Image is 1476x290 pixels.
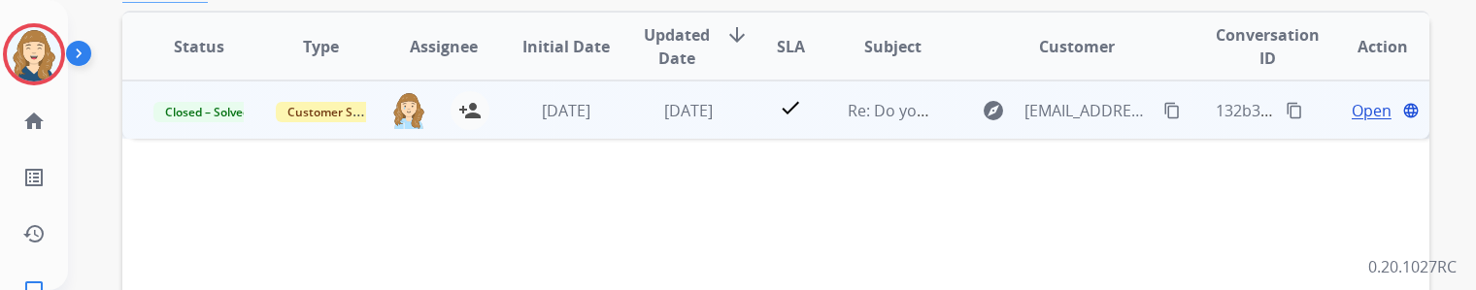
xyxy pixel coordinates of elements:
[1286,102,1303,119] mat-icon: content_copy
[1352,99,1392,122] span: Open
[664,100,713,121] span: [DATE]
[848,100,1157,121] span: Re: Do you still need help with your robot?
[1402,102,1420,119] mat-icon: language
[22,166,46,189] mat-icon: list_alt
[7,27,61,81] img: avatar
[864,35,922,58] span: Subject
[174,35,224,58] span: Status
[1307,13,1429,81] th: Action
[22,110,46,133] mat-icon: home
[303,35,339,58] span: Type
[22,222,46,245] mat-icon: history
[644,23,710,70] span: Updated Date
[1039,35,1115,58] span: Customer
[410,35,478,58] span: Assignee
[779,96,802,119] mat-icon: check
[458,99,482,122] mat-icon: person_add
[1216,23,1320,70] span: Conversation ID
[725,23,749,47] mat-icon: arrow_downward
[982,99,1005,122] mat-icon: explore
[542,100,590,121] span: [DATE]
[153,102,261,122] span: Closed – Solved
[777,35,805,58] span: SLA
[1163,102,1181,119] mat-icon: content_copy
[390,91,426,129] img: agent-avatar
[1024,99,1152,122] span: [EMAIL_ADDRESS][DOMAIN_NAME]
[522,35,610,58] span: Initial Date
[1368,255,1457,278] p: 0.20.1027RC
[276,102,402,122] span: Customer Support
